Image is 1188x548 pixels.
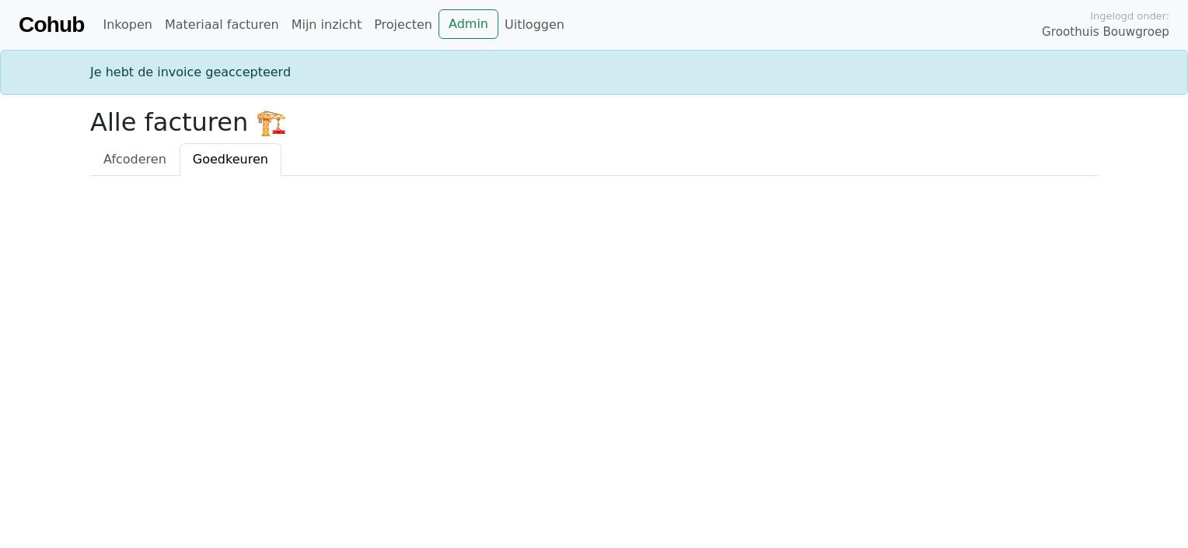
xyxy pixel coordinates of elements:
span: Ingelogd onder: [1090,9,1169,23]
h2: Alle facturen 🏗️ [90,107,1098,137]
a: Mijn inzicht [285,9,369,40]
a: Projecten [368,9,439,40]
a: Admin [439,9,498,39]
span: Goedkeuren [193,152,268,167]
a: Goedkeuren [180,143,281,176]
a: Materiaal facturen [159,9,285,40]
a: Uitloggen [498,9,571,40]
div: Je hebt de invoice geaccepteerd [81,63,1107,82]
span: Afcoderen [103,152,166,167]
a: Afcoderen [90,143,180,176]
a: Cohub [19,6,84,44]
a: Inkopen [96,9,158,40]
span: Groothuis Bouwgroep [1042,23,1169,41]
